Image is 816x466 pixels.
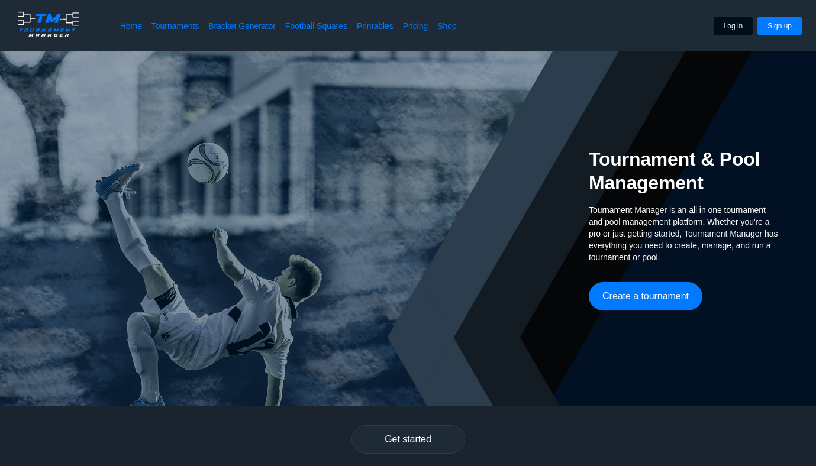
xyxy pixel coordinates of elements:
button: Sign up [757,17,802,35]
a: Printables [357,20,394,32]
img: logo.ffa97a18e3bf2c7d.png [14,9,82,39]
button: Log in [714,17,753,35]
a: Shop [437,20,457,32]
span: Tournament Manager is an all in one tournament and pool management platform. Whether you're a pro... [589,204,778,263]
a: Home [120,20,142,32]
a: Bracket Generator [208,20,276,32]
a: Tournaments [151,20,199,32]
a: Pricing [403,20,428,32]
h2: Tournament & Pool Management [589,147,778,195]
button: Create a tournament [589,282,702,310]
button: Get started [351,425,465,454]
a: Football Squares [285,20,347,32]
